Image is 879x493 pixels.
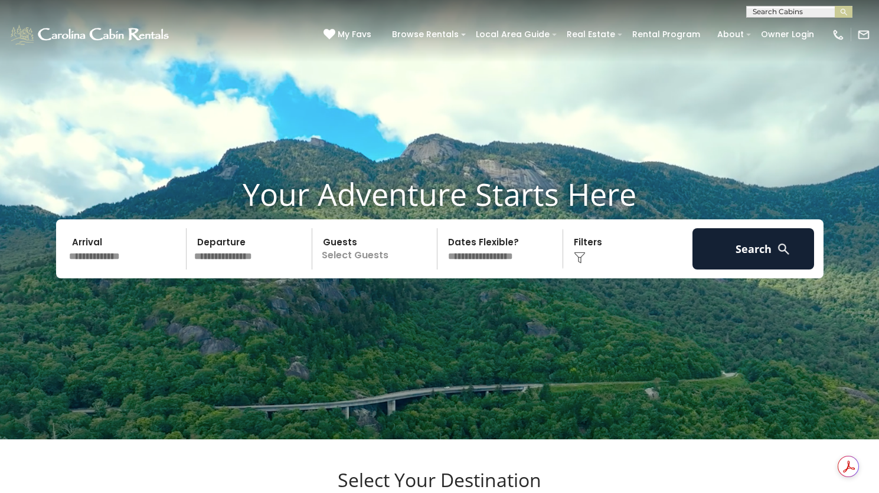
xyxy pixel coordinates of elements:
[324,28,374,41] a: My Favs
[561,25,621,44] a: Real Estate
[386,25,465,44] a: Browse Rentals
[857,28,870,41] img: mail-regular-white.png
[9,176,870,212] h1: Your Adventure Starts Here
[574,252,586,264] img: filter--v1.png
[755,25,820,44] a: Owner Login
[626,25,706,44] a: Rental Program
[470,25,555,44] a: Local Area Guide
[338,28,371,41] span: My Favs
[711,25,750,44] a: About
[832,28,845,41] img: phone-regular-white.png
[9,23,172,47] img: White-1-1-2.png
[776,242,791,257] img: search-regular-white.png
[316,228,437,269] p: Select Guests
[692,228,815,269] button: Search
